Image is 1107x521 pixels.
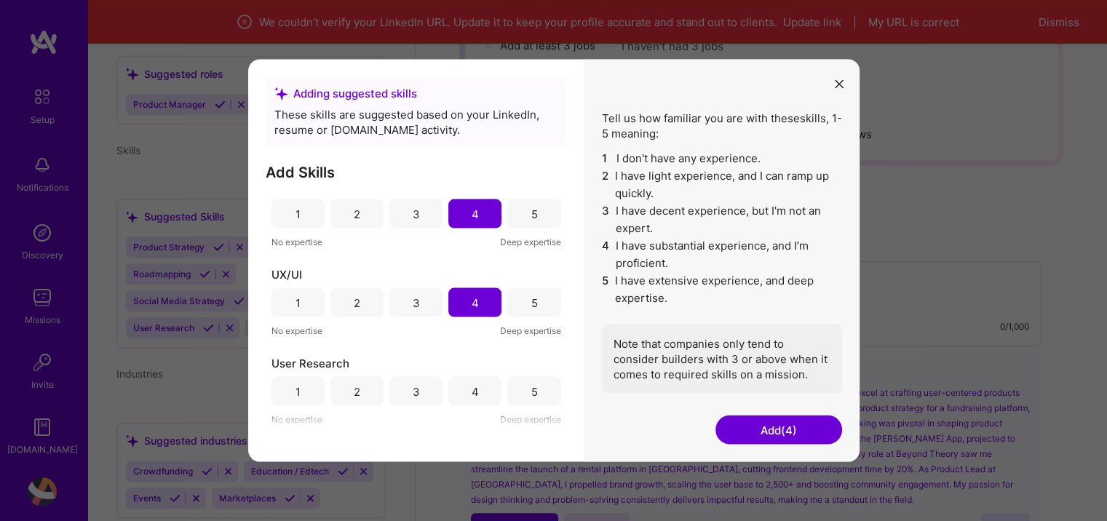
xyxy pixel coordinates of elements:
li: I have extensive experience, and deep expertise. [602,272,842,307]
div: 4 [472,383,479,399]
div: Adding suggested skills [274,86,558,101]
div: 1 [295,383,301,399]
span: Deep expertise [500,412,561,427]
span: 3 [602,202,610,237]
span: 2 [602,167,610,202]
span: Deep expertise [500,323,561,338]
span: Deep expertise [500,234,561,250]
span: No expertise [271,323,322,338]
span: 4 [602,237,610,272]
div: 2 [354,383,360,399]
span: 5 [602,272,610,307]
span: No expertise [271,234,322,250]
div: 2 [354,206,360,221]
div: Tell us how familiar you are with these skills , 1-5 meaning: [602,111,842,394]
div: 4 [472,206,479,221]
span: No expertise [271,412,322,427]
div: 3 [413,295,420,310]
li: I don't have any experience. [602,150,842,167]
li: I have light experience, and I can ramp up quickly. [602,167,842,202]
div: 3 [413,383,420,399]
div: 5 [531,206,537,221]
div: 3 [413,206,420,221]
div: These skills are suggested based on your LinkedIn, resume or [DOMAIN_NAME] activity. [274,107,558,138]
div: 1 [295,206,301,221]
div: modal [248,60,860,462]
button: Add(4) [715,415,842,445]
i: icon SuggestedTeams [274,87,287,100]
div: 1 [295,295,301,310]
li: I have substantial experience, and I’m proficient. [602,237,842,272]
div: 4 [472,295,479,310]
li: I have decent experience, but I'm not an expert. [602,202,842,237]
span: UX/UI [271,267,302,282]
div: 5 [531,295,537,310]
i: icon Close [835,79,844,88]
div: 2 [354,295,360,310]
div: Note that companies only tend to consider builders with 3 or above when it comes to required skil... [602,325,842,394]
span: User Research [271,356,349,371]
span: 1 [602,150,611,167]
div: 5 [531,383,537,399]
h3: Add Skills [266,164,567,181]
